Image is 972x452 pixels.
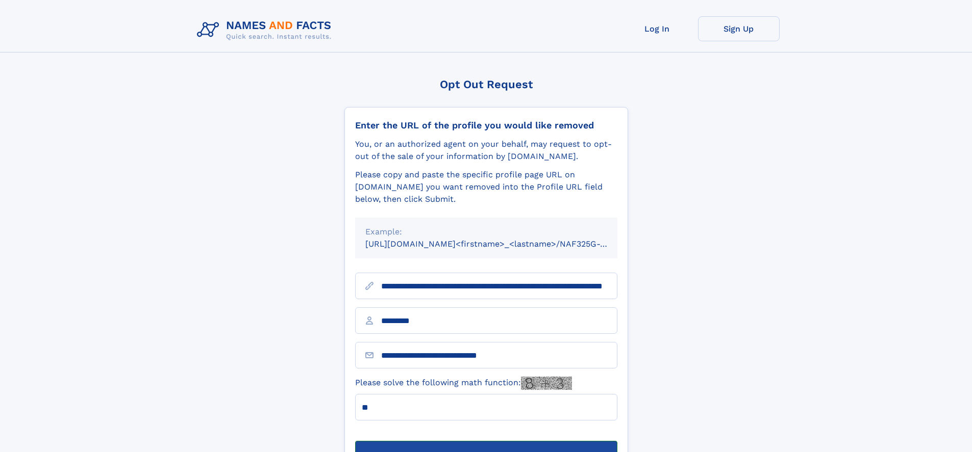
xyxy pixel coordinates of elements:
[698,16,780,41] a: Sign Up
[355,377,572,390] label: Please solve the following math function:
[365,239,637,249] small: [URL][DOMAIN_NAME]<firstname>_<lastname>/NAF325G-xxxxxxxx
[355,138,617,163] div: You, or an authorized agent on your behalf, may request to opt-out of the sale of your informatio...
[193,16,340,44] img: Logo Names and Facts
[616,16,698,41] a: Log In
[344,78,628,91] div: Opt Out Request
[355,120,617,131] div: Enter the URL of the profile you would like removed
[365,226,607,238] div: Example:
[355,169,617,205] div: Please copy and paste the specific profile page URL on [DOMAIN_NAME] you want removed into the Pr...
